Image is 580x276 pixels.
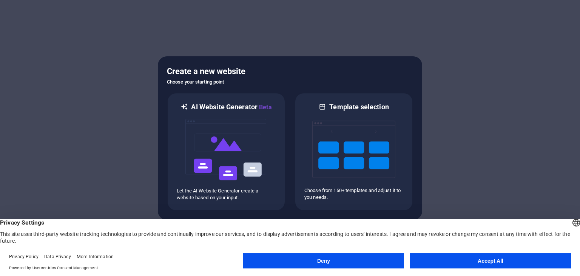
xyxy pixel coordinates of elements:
h6: Choose your starting point [167,78,413,87]
span: Beta [258,104,272,111]
p: Choose from 150+ templates and adjust it to you needs. [304,187,403,201]
div: AI Website GeneratorBetaaiLet the AI Website Generator create a website based on your input. [167,93,285,211]
h6: Template selection [329,102,389,112]
div: Template selectionChoose from 150+ templates and adjust it to you needs. [295,93,413,211]
h5: Create a new website [167,65,413,78]
h6: AI Website Generator [191,102,271,112]
p: Let the AI Website Generator create a website based on your input. [177,188,276,201]
img: ai [185,112,268,188]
